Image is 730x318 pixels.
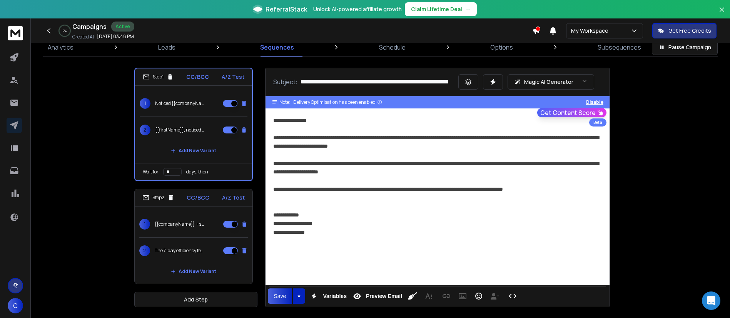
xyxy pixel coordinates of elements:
[465,5,471,13] span: →
[142,194,174,201] div: Step 2
[155,127,204,133] p: {{firstName}}, noticed your team’s growth thought this might fit
[455,288,470,304] button: Insert Image (Ctrl+P)
[593,38,646,57] a: Subsequences
[439,288,454,304] button: Insert Link (Ctrl+K)
[598,43,641,52] p: Subsequences
[405,288,420,304] button: Clean HTML
[652,40,718,55] button: Pause Campaign
[379,43,406,52] p: Schedule
[268,288,292,304] button: Save
[490,43,513,52] p: Options
[139,219,150,230] span: 1
[8,298,23,313] button: C
[266,5,307,14] span: ReferralStack
[72,22,107,31] h1: Campaigns
[717,5,727,23] button: Close banner
[143,169,159,175] p: Wait for
[187,194,209,201] p: CC/BCC
[508,74,594,90] button: Magic AI Generator
[486,38,518,57] a: Options
[273,77,297,87] p: Subject:
[307,288,348,304] button: Variables
[158,43,175,52] p: Leads
[155,248,204,254] p: The 7-day efficiency test leaders are trying
[140,125,150,135] span: 2
[139,245,150,256] span: 2
[364,293,404,300] span: Preview Email
[97,33,134,40] p: [DATE] 03:48 PM
[154,38,180,57] a: Leads
[155,221,204,227] p: {{companyName}} + smarter BI automation free up 20+?
[589,118,606,127] div: Beta
[222,73,244,81] p: A/Z Test
[571,27,611,35] p: My Workspace
[165,143,222,158] button: Add New Variant
[256,38,299,57] a: Sequences
[155,100,204,107] p: Noticed {{companyName}}’s traction here’s something interesting
[350,288,404,304] button: Preview Email
[48,43,74,52] p: Analytics
[652,23,717,38] button: Get Free Credits
[260,43,294,52] p: Sequences
[293,99,383,105] div: Delivery Optimisation has been enabled
[43,38,78,57] a: Analytics
[505,288,520,304] button: Code View
[471,288,486,304] button: Emoticons
[134,68,253,181] li: Step1CC/BCCA/Z Test1Noticed {{companyName}}’s traction here’s something interesting2{{firstName}}...
[165,264,222,279] button: Add New Variant
[374,38,410,57] a: Schedule
[63,28,67,33] p: 0 %
[186,169,208,175] p: days, then
[134,292,257,307] button: Add Step
[321,293,348,300] span: Variables
[524,78,573,86] p: Magic AI Generator
[143,73,174,80] div: Step 1
[421,288,436,304] button: More Text
[405,2,477,16] button: Claim Lifetime Deal→
[111,22,134,32] div: Active
[702,291,720,310] div: Open Intercom Messenger
[72,34,95,40] p: Created At:
[488,288,502,304] button: Insert Unsubscribe Link
[313,5,402,13] p: Unlock AI-powered affiliate growth
[140,98,150,109] span: 1
[668,27,711,35] p: Get Free Credits
[586,99,603,105] button: Disable
[186,73,209,81] p: CC/BCC
[134,189,253,284] li: Step2CC/BCCA/Z Test1{{companyName}} + smarter BI automation free up 20+?2The 7-day efficiency tes...
[222,194,245,201] p: A/Z Test
[537,108,606,117] button: Get Content Score
[279,99,290,105] span: Note:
